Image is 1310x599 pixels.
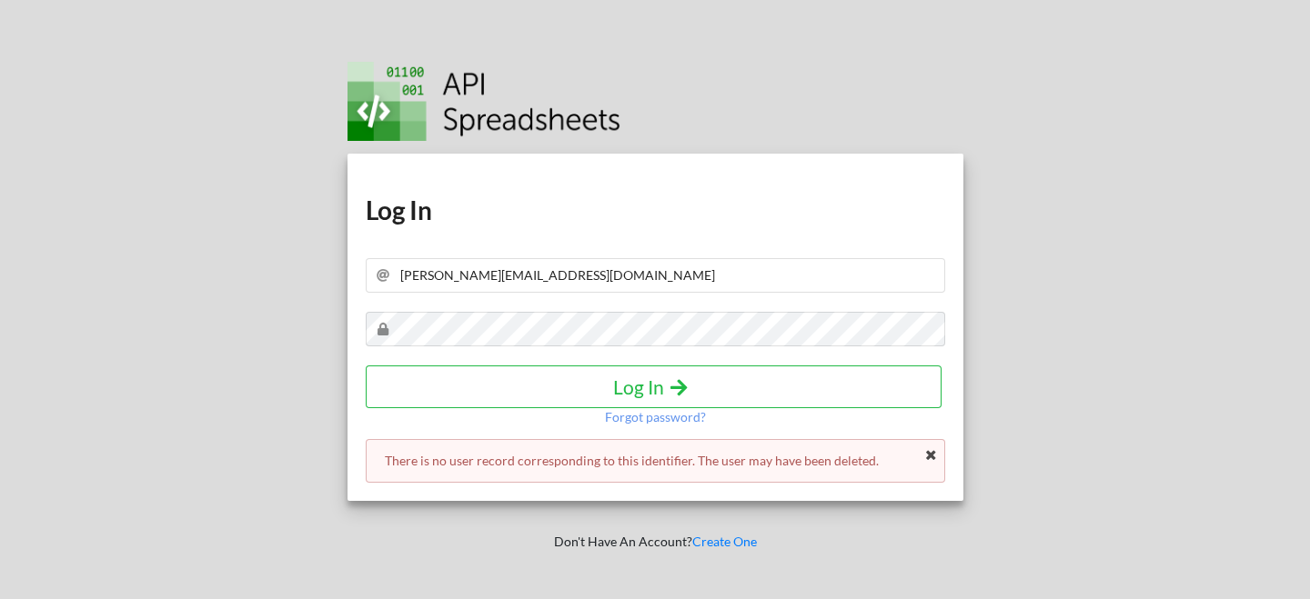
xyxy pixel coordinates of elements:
[348,62,620,141] img: Logo.png
[335,533,976,551] p: Don't Have An Account?
[605,408,706,426] p: Forgot password?
[366,365,942,408] button: Log In
[366,258,945,293] input: Your Email
[385,452,926,470] p: There is no user record corresponding to this identifier. The user may have been deleted.
[366,194,945,226] h1: Log In
[692,534,757,549] a: Create One
[385,375,923,398] h4: Log In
